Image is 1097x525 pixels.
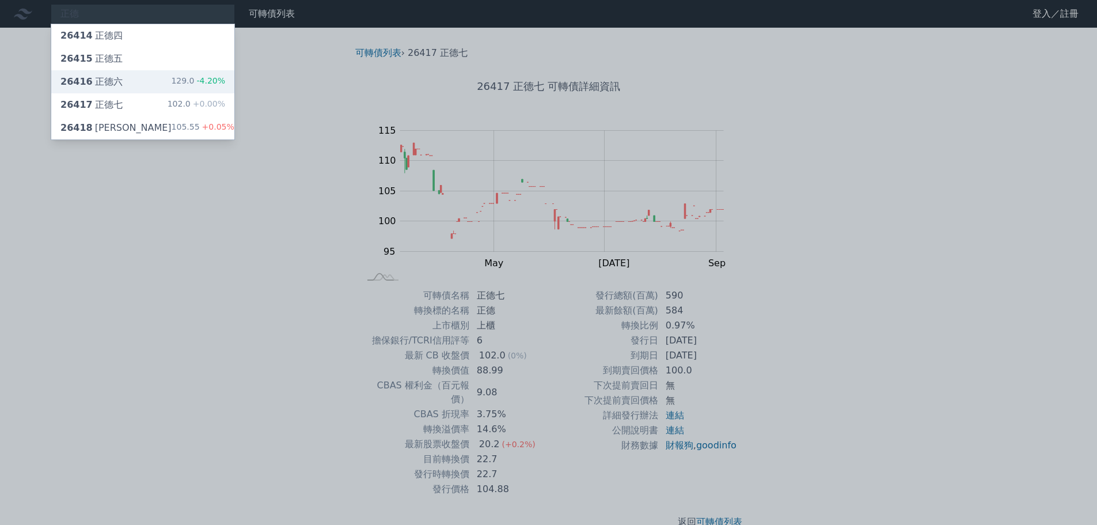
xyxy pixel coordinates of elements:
[60,75,123,89] div: 正德六
[51,47,234,70] a: 26415正德五
[60,99,93,110] span: 26417
[172,121,234,135] div: 105.55
[60,121,172,135] div: [PERSON_NAME]
[60,98,123,112] div: 正德七
[60,29,123,43] div: 正德四
[60,76,93,87] span: 26416
[51,116,234,139] a: 26418[PERSON_NAME] 105.55+0.05%
[60,53,93,64] span: 26415
[171,75,225,89] div: 129.0
[60,30,93,41] span: 26414
[60,52,123,66] div: 正德五
[51,24,234,47] a: 26414正德四
[194,76,225,85] span: -4.20%
[168,98,225,112] div: 102.0
[60,122,93,133] span: 26418
[200,122,234,131] span: +0.05%
[191,99,225,108] span: +0.00%
[51,70,234,93] a: 26416正德六 129.0-4.20%
[51,93,234,116] a: 26417正德七 102.0+0.00%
